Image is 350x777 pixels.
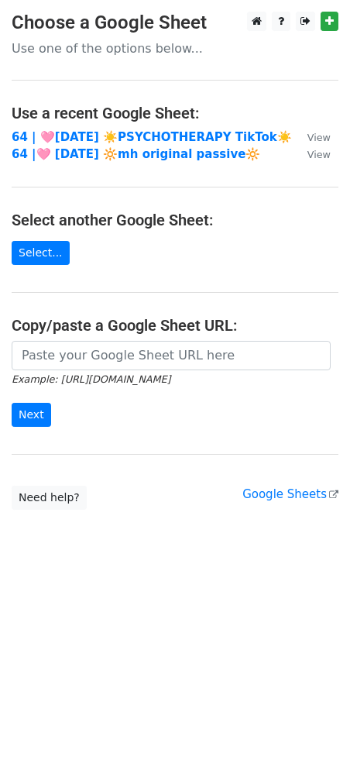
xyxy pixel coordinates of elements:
small: View [307,132,331,143]
a: Need help? [12,486,87,510]
a: View [292,147,331,161]
a: Google Sheets [242,487,338,501]
input: Next [12,403,51,427]
h4: Select another Google Sheet: [12,211,338,229]
h4: Copy/paste a Google Sheet URL: [12,316,338,335]
a: Select... [12,241,70,265]
small: Example: [URL][DOMAIN_NAME] [12,373,170,385]
p: Use one of the options below... [12,40,338,57]
a: View [292,130,331,144]
a: 64 |🩷 [DATE] 🔆mh original passive🔆 [12,147,260,161]
input: Paste your Google Sheet URL here [12,341,331,370]
h3: Choose a Google Sheet [12,12,338,34]
a: 64 | 🩷[DATE] ☀️PSYCHOTHERAPY TikTok☀️ [12,130,292,144]
small: View [307,149,331,160]
h4: Use a recent Google Sheet: [12,104,338,122]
